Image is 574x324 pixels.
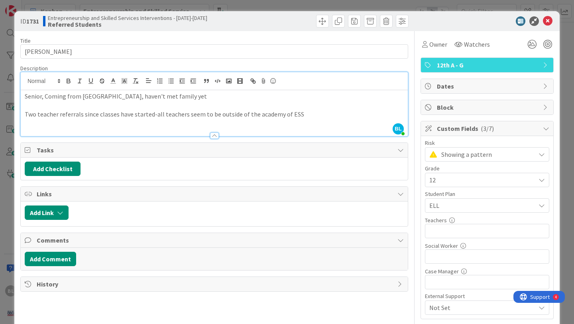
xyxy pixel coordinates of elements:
div: 4 [41,3,43,10]
button: Add Checklist [25,162,81,176]
span: Owner [429,40,447,49]
span: Entrepreneurship and Skilled Services Interventions - [DATE]-[DATE] [48,15,207,21]
span: 12th A - G [437,60,539,70]
div: Student Plan [425,191,549,197]
span: Support [17,1,36,11]
span: ELL [429,201,535,210]
button: Add Link [25,205,69,220]
span: BL [393,123,404,134]
input: type card name here... [20,44,408,59]
label: Social Worker [425,242,458,249]
span: Showing a pattern [441,149,531,160]
label: Title [20,37,31,44]
span: 12 [429,174,531,186]
span: Description [20,65,48,72]
span: ID [20,16,39,26]
span: Block [437,103,539,112]
span: Watchers [464,40,490,49]
span: Dates [437,81,539,91]
span: Tasks [37,145,393,155]
b: Referred Students [48,21,207,28]
p: Two teacher referrals since classes have started-all teachers seem to be outside of the academy o... [25,110,404,119]
button: Add Comment [25,252,76,266]
b: 1731 [26,17,39,25]
span: Comments [37,235,393,245]
span: Not Set [429,303,535,312]
label: Case Manager [425,268,459,275]
p: Senior, Coming from [GEOGRAPHIC_DATA], haven't met family yet [25,92,404,101]
span: ( 3/7 ) [481,124,494,132]
label: Teachers [425,217,447,224]
span: Links [37,189,393,199]
div: Risk [425,140,549,146]
span: History [37,279,393,289]
div: External Support [425,293,549,299]
span: Custom Fields [437,124,539,133]
div: Grade [425,166,549,171]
